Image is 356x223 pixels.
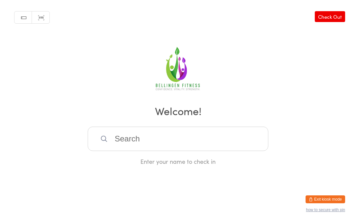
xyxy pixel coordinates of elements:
div: Enter your name to check in [88,157,268,165]
a: Check Out [315,11,345,22]
input: Search [88,127,268,151]
button: how to secure with pin [306,208,345,212]
img: Bellingen Fitness [152,45,204,94]
h2: Welcome! [7,103,349,118]
button: Exit kiosk mode [306,195,345,203]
